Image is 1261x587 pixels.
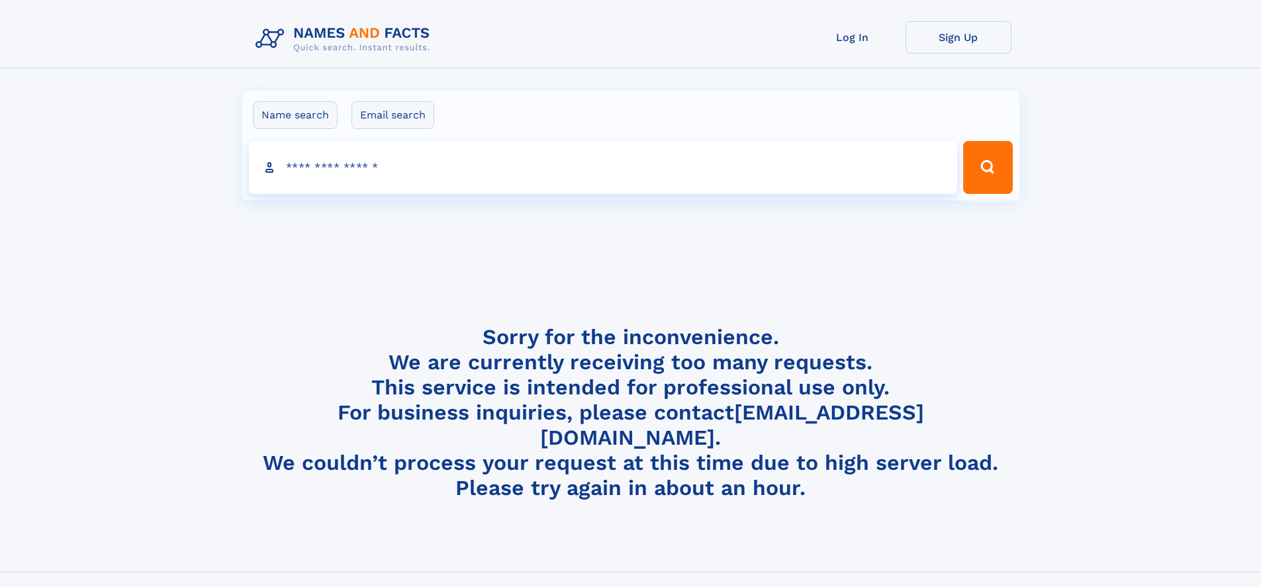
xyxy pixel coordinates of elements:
[250,324,1011,501] h4: Sorry for the inconvenience. We are currently receiving too many requests. This service is intend...
[351,101,434,129] label: Email search
[906,21,1011,54] a: Sign Up
[249,141,958,194] input: search input
[250,21,441,57] img: Logo Names and Facts
[253,101,338,129] label: Name search
[540,400,924,450] a: [EMAIL_ADDRESS][DOMAIN_NAME]
[800,21,906,54] a: Log In
[963,141,1012,194] button: Search Button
